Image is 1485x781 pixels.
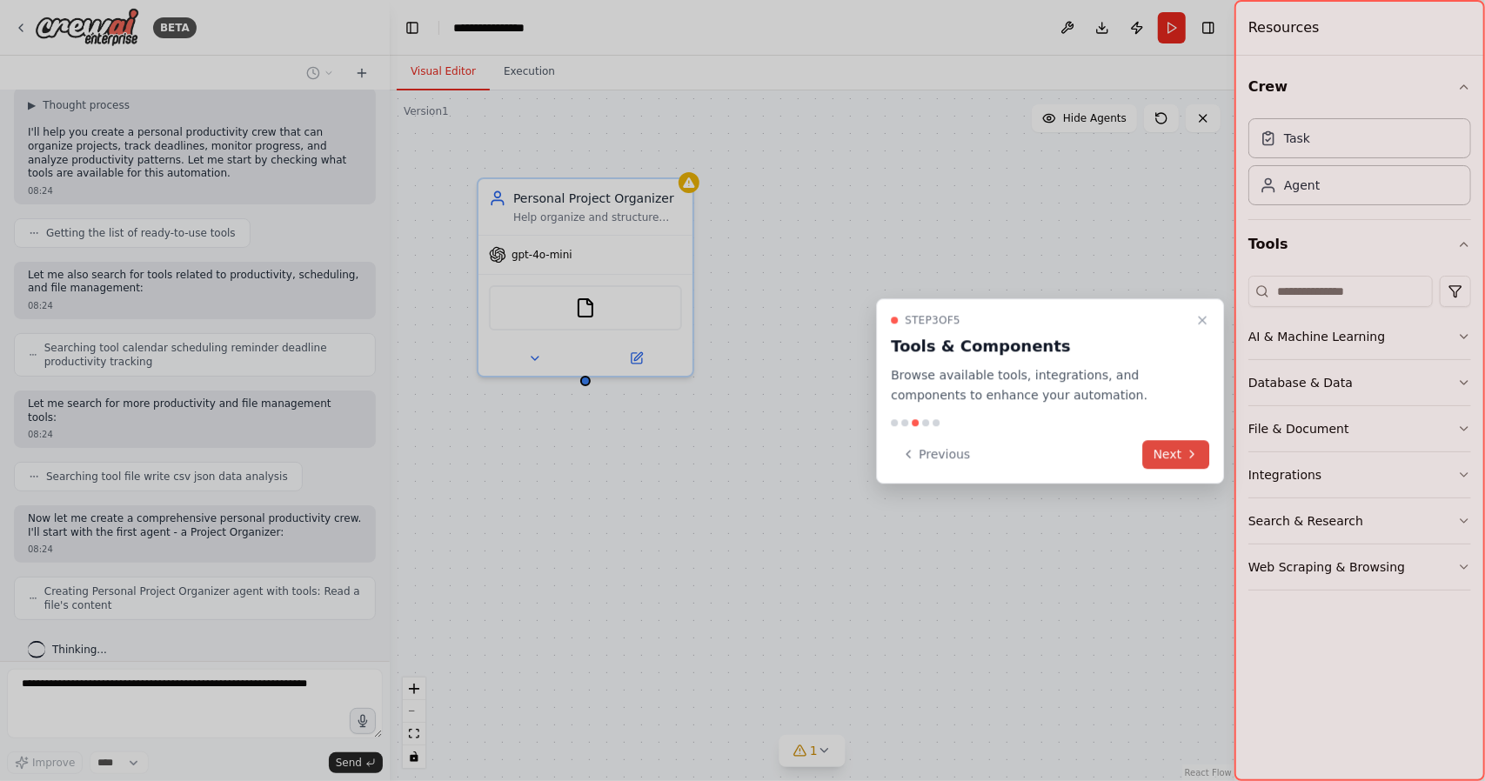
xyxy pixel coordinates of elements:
button: Previous [891,440,980,469]
h3: Tools & Components [891,334,1188,358]
button: Next [1143,440,1210,469]
button: Close walkthrough [1192,310,1213,330]
button: Hide left sidebar [400,16,425,40]
span: Step 3 of 5 [905,313,960,327]
p: Browse available tools, integrations, and components to enhance your automation. [891,365,1188,405]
